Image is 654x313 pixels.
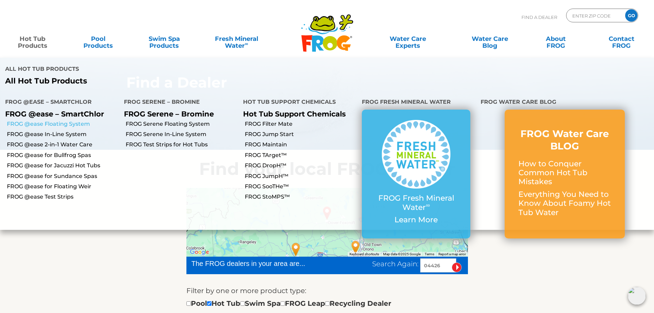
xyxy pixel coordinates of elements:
a: FROG Filter Mate [245,120,357,128]
h3: FROG Water Care BLOG [518,127,611,153]
a: FROG @ease for Sundance Spas [7,172,119,180]
a: FROG @ease for Floating Weir [7,183,119,190]
img: Google [188,248,211,257]
a: FROG @ease for Bullfrog Spas [7,152,119,159]
sup: ∞ [245,41,248,46]
p: FROG Serene – Bromine [124,110,232,118]
a: FROG Fresh Mineral Water∞ Learn More [376,120,457,228]
span: Map data ©2025 Google [383,252,421,256]
a: Water CareBlog [464,32,515,46]
p: How to Conquer Common Hot Tub Mistakes [518,159,611,187]
sup: ∞ [426,202,430,209]
a: FROG JumpH™ [245,172,357,180]
input: GO [625,9,638,22]
div: Pool Hot Tub Swim Spa FROG Leap Recycling Dealer [186,298,391,309]
a: Open this area in Google Maps (opens a new window) [188,248,211,257]
label: Filter by one or more product type: [186,285,306,296]
a: Fresh MineralWater∞ [204,32,268,46]
a: FROG @ease 2-in-1 Water Care [7,141,119,148]
a: Hot TubProducts [7,32,58,46]
a: Terms (opens in new tab) [425,252,434,256]
a: Hot Tub Support Chemicals [243,110,346,118]
span: Search Again: [372,260,418,268]
a: FROG Test Strips for Hot Tubs [126,141,238,148]
h4: All Hot Tub Products [5,63,322,77]
h4: FROG @ease – SmartChlor [5,96,114,110]
img: openIcon [628,287,646,305]
button: Keyboard shortcuts [349,252,379,257]
a: FROG TArget™ [245,152,357,159]
p: Everything You Need to Know About Foamy Hot Tub Water [518,190,611,217]
a: FROG SooTHe™ [245,183,357,190]
a: FROG @ease In-Line System [7,131,119,138]
a: AboutFROG [530,32,581,46]
div: The FROG dealers in your area are... [192,258,330,269]
h4: FROG Serene – Bromine [124,96,232,110]
input: Zip Code Form [572,11,618,21]
a: FROG DropH™ [245,162,357,169]
h4: Hot Tub Support Chemicals [243,96,352,110]
a: FROG StoMPS™ [245,193,357,201]
input: Submit [452,262,462,272]
p: FROG Fresh Mineral Water [376,194,457,212]
div: Sandollar Spa & Pool - 35 miles away. [348,238,364,257]
p: Find A Dealer [521,9,557,26]
h4: FROG Water Care Blog [481,96,649,110]
h4: FROG Fresh Mineral Water [362,96,470,110]
a: Report a map error [438,252,466,256]
a: All Hot Tub Products [5,77,322,86]
a: FROG Maintain [245,141,357,148]
a: FROG Water Care BLOG How to Conquer Common Hot Tub Mistakes Everything You Need to Know About Foa... [518,127,611,221]
a: ContactFROG [596,32,647,46]
a: Swim SpaProducts [139,32,190,46]
p: Learn More [376,215,457,224]
a: FROG @ease Test Strips [7,193,119,201]
a: FROG @ease for Jacuzzi Hot Tubs [7,162,119,169]
p: FROG @ease – SmartChlor [5,110,114,118]
a: PoolProducts [73,32,124,46]
a: FROG @ease Floating System [7,120,119,128]
a: FROG Serene Floating System [126,120,238,128]
a: FROG Jump Start [245,131,357,138]
a: Water CareExperts [366,32,449,46]
a: FROG Serene In-Line System [126,131,238,138]
div: Williamson's Pools - 37 miles away. [288,240,304,259]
